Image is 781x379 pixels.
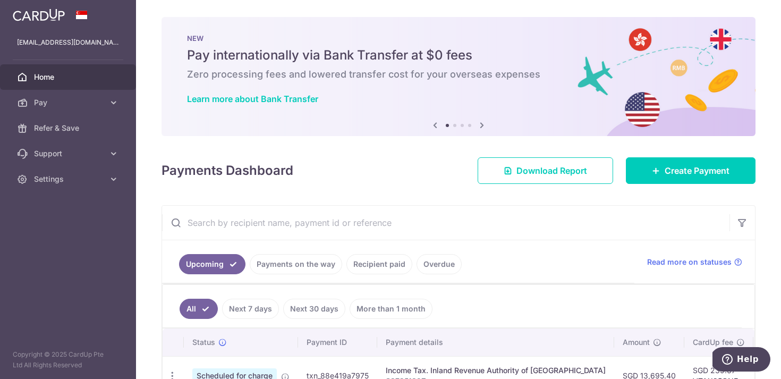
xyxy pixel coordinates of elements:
div: Income Tax. Inland Revenue Authority of [GEOGRAPHIC_DATA] [386,365,606,376]
span: Pay [34,97,104,108]
h5: Pay internationally via Bank Transfer at $0 fees [187,47,730,64]
a: Next 30 days [283,299,345,319]
p: [EMAIL_ADDRESS][DOMAIN_NAME] [17,37,119,48]
h6: Zero processing fees and lowered transfer cost for your overseas expenses [187,68,730,81]
span: Create Payment [665,164,729,177]
iframe: Opens a widget where you can find more information [712,347,770,374]
a: Payments on the way [250,254,342,274]
a: Create Payment [626,157,755,184]
p: NEW [187,34,730,43]
span: Settings [34,174,104,184]
span: Home [34,72,104,82]
a: Next 7 days [222,299,279,319]
span: CardUp fee [693,337,733,348]
h4: Payments Dashboard [162,161,293,180]
input: Search by recipient name, payment id or reference [162,206,729,240]
a: Read more on statuses [647,257,742,267]
span: Status [192,337,215,348]
a: Download Report [478,157,613,184]
img: Bank transfer banner [162,17,755,136]
a: Learn more about Bank Transfer [187,94,318,104]
span: Refer & Save [34,123,104,133]
span: Amount [623,337,650,348]
th: Payment details [377,329,614,356]
a: More than 1 month [350,299,432,319]
th: Payment ID [298,329,377,356]
a: Upcoming [179,254,245,274]
a: All [180,299,218,319]
span: Read more on statuses [647,257,732,267]
span: Support [34,148,104,159]
a: Overdue [417,254,462,274]
img: CardUp [13,9,65,21]
span: Download Report [516,164,587,177]
a: Recipient paid [346,254,412,274]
